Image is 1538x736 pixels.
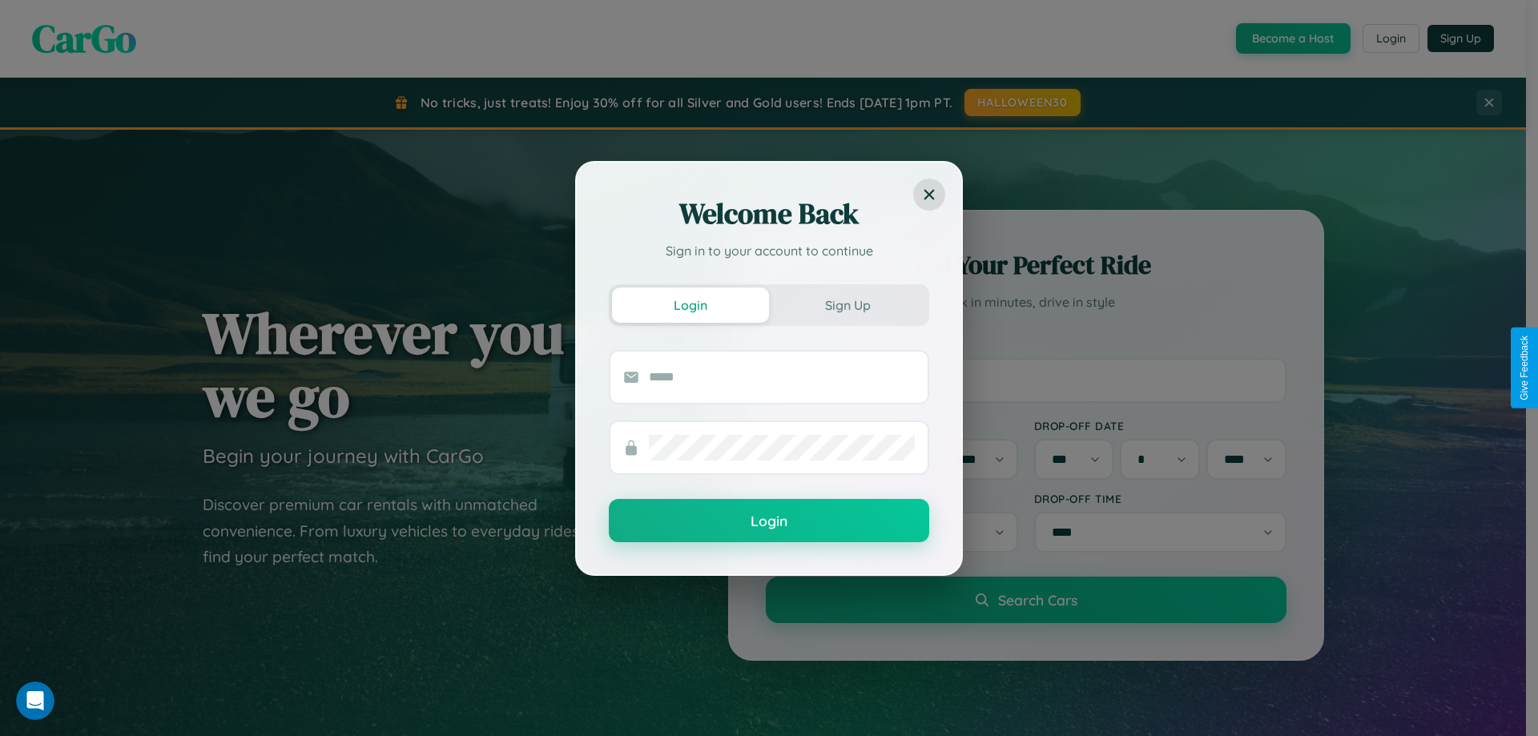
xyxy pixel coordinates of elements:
[609,499,929,542] button: Login
[609,241,929,260] p: Sign in to your account to continue
[16,682,54,720] iframe: Intercom live chat
[609,195,929,233] h2: Welcome Back
[769,288,926,323] button: Sign Up
[612,288,769,323] button: Login
[1519,336,1530,400] div: Give Feedback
